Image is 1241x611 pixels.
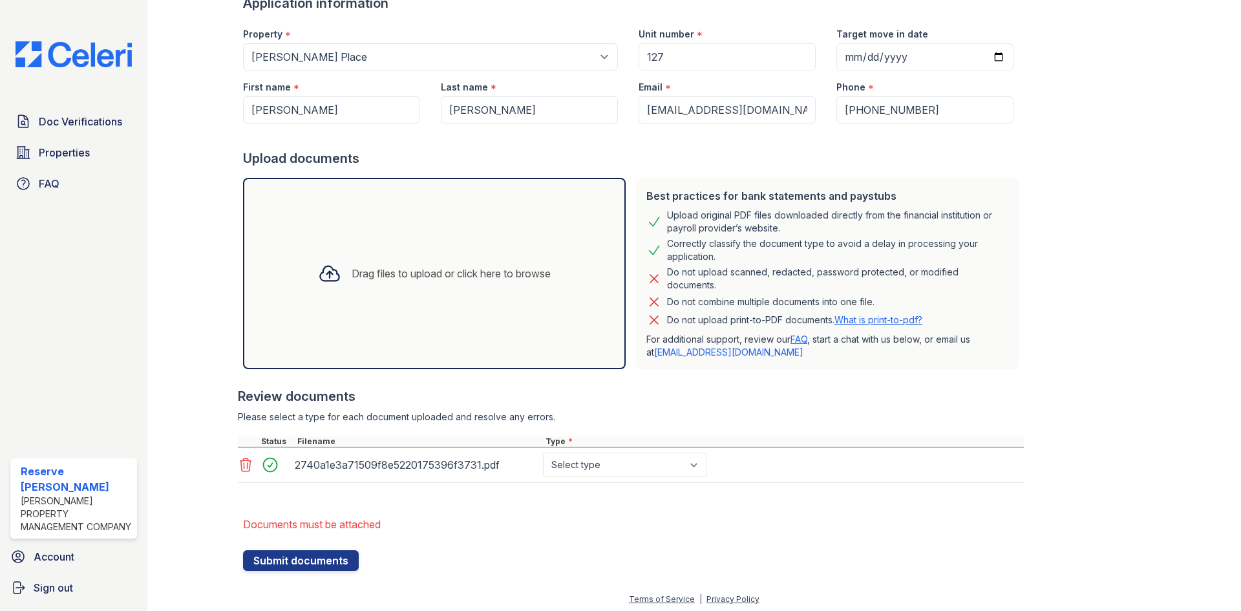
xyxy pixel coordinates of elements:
span: Sign out [34,580,73,595]
div: Reserve [PERSON_NAME] [21,464,132,495]
p: Do not upload print-to-PDF documents. [667,314,922,327]
div: Drag files to upload or click here to browse [352,266,551,281]
div: Upload documents [243,149,1024,167]
div: Do not combine multiple documents into one file. [667,294,875,310]
label: Email [639,81,663,94]
a: FAQ [10,171,137,197]
label: Phone [836,81,865,94]
div: | [699,594,702,604]
span: Properties [39,145,90,160]
span: Doc Verifications [39,114,122,129]
div: Do not upload scanned, redacted, password protected, or modified documents. [667,266,1008,292]
div: [PERSON_NAME] Property Management Company [21,495,132,533]
p: For additional support, review our , start a chat with us below, or email us at [646,333,1008,359]
label: Unit number [639,28,694,41]
a: [EMAIL_ADDRESS][DOMAIN_NAME] [654,347,803,358]
a: Sign out [5,575,142,601]
a: Terms of Service [629,594,695,604]
li: Documents must be attached [243,511,1024,537]
label: Target move in date [836,28,928,41]
div: Best practices for bank statements and paystubs [646,188,1008,204]
div: Upload original PDF files downloaded directly from the financial institution or payroll provider’... [667,209,1008,235]
label: Property [243,28,282,41]
div: Type [543,436,1024,447]
button: Submit documents [243,550,359,571]
a: Account [5,544,142,570]
div: Review documents [238,387,1024,405]
div: Status [259,436,295,447]
label: Last name [441,81,488,94]
a: Privacy Policy [706,594,759,604]
div: Correctly classify the document type to avoid a delay in processing your application. [667,237,1008,263]
div: Please select a type for each document uploaded and resolve any errors. [238,411,1024,423]
label: First name [243,81,291,94]
a: Doc Verifications [10,109,137,134]
a: FAQ [790,334,807,345]
span: Account [34,549,74,564]
img: CE_Logo_Blue-a8612792a0a2168367f1c8372b55b34899dd931a85d93a1a3d3e32e68fde9ad4.png [5,41,142,67]
span: FAQ [39,176,59,191]
div: Filename [295,436,543,447]
a: Properties [10,140,137,166]
div: 2740a1e3a71509f8e5220175396f3731.pdf [295,455,538,475]
a: What is print-to-pdf? [834,314,922,325]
